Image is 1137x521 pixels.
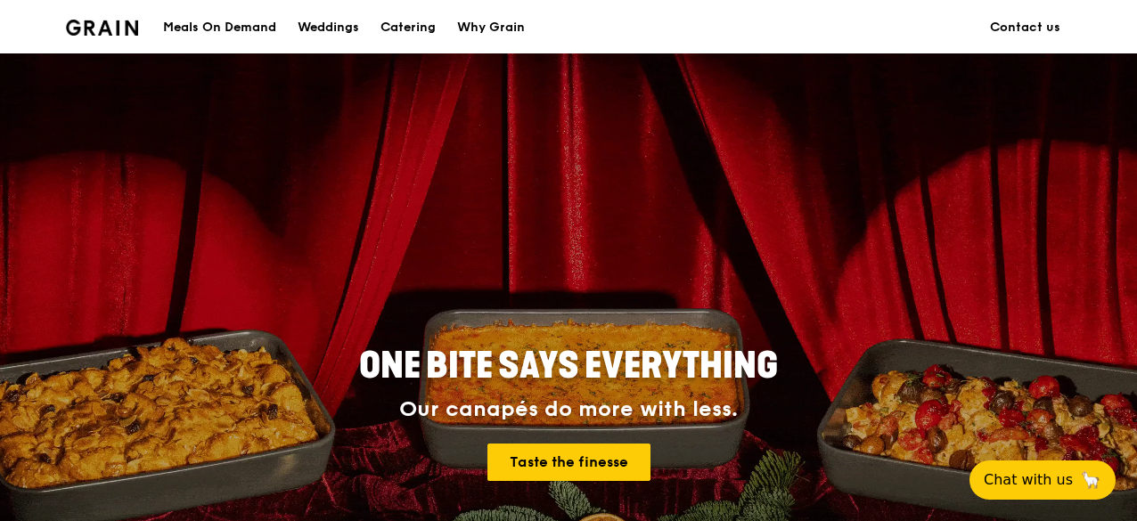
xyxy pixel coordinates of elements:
button: Chat with us🦙 [969,460,1116,500]
div: Weddings [298,1,359,54]
div: Why Grain [457,1,525,54]
a: Contact us [979,1,1071,54]
div: Catering [380,1,436,54]
a: Weddings [287,1,370,54]
a: Catering [370,1,446,54]
a: Taste the finesse [487,444,650,481]
span: ONE BITE SAYS EVERYTHING [359,345,778,387]
span: 🦙 [1080,469,1101,491]
div: Meals On Demand [163,1,276,54]
div: Our canapés do more with less. [248,397,889,422]
img: Grain [66,20,138,36]
span: Chat with us [984,469,1073,491]
a: Why Grain [446,1,536,54]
